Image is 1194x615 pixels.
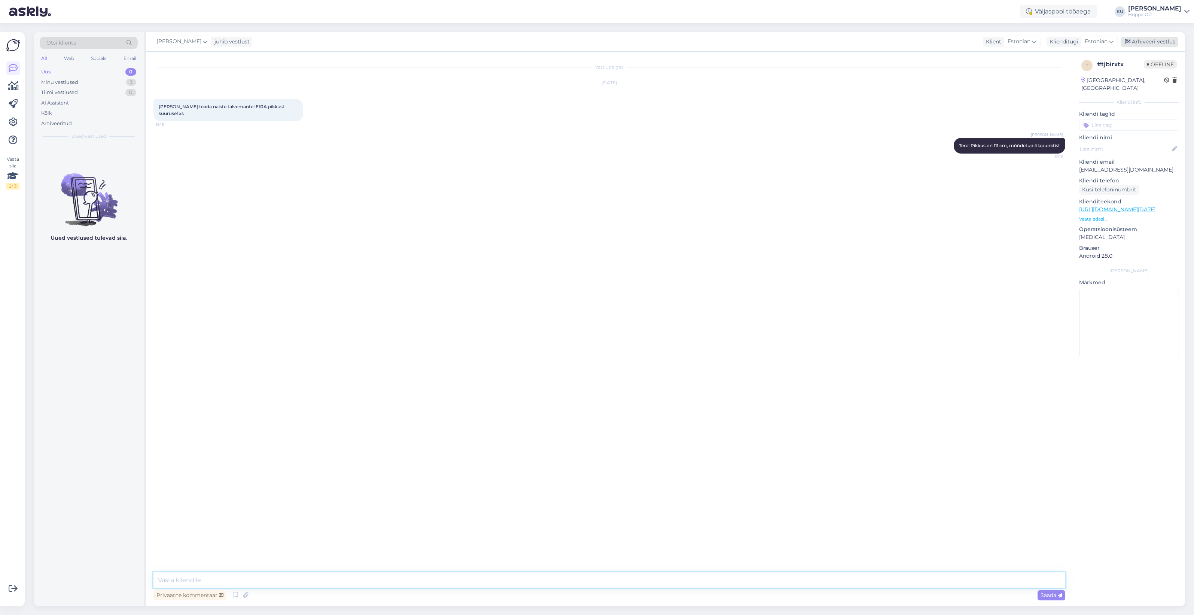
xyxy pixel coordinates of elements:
[1079,177,1179,185] p: Kliendi telefon
[1079,252,1179,260] p: Android 28.0
[1128,6,1190,18] a: [PERSON_NAME]Huppa OÜ
[126,79,136,86] div: 3
[156,122,184,127] span: 16:16
[1035,154,1063,160] span: 16:16
[1079,216,1179,222] p: Vaata edasi ...
[1079,110,1179,118] p: Kliendi tag'id
[41,68,51,76] div: Uus
[41,109,52,117] div: Kõik
[1041,592,1062,599] span: Saada
[1115,6,1125,17] div: KU
[125,68,136,76] div: 0
[983,38,1001,46] div: Klient
[34,160,144,227] img: No chats
[51,234,127,242] p: Uued vestlused tulevad siia.
[153,79,1065,86] div: [DATE]
[40,54,48,63] div: All
[41,99,69,107] div: AI Assistent
[153,590,226,600] div: Privaatne kommentaar
[1081,76,1164,92] div: [GEOGRAPHIC_DATA], [GEOGRAPHIC_DATA]
[1128,12,1181,18] div: Huppa OÜ
[153,64,1065,70] div: Vestlus algas
[1047,38,1078,46] div: Klienditugi
[959,143,1060,148] span: Tere! Pikkus on 111 cm, mõõdetud õlapunktist
[1079,233,1179,241] p: [MEDICAL_DATA]
[1079,198,1179,206] p: Klienditeekond
[1144,60,1177,69] span: Offline
[1079,279,1179,287] p: Märkmed
[1031,132,1063,137] span: [PERSON_NAME]
[1079,119,1179,131] input: Lisa tag
[1128,6,1181,12] div: [PERSON_NAME]
[1079,206,1155,213] a: [URL][DOMAIN_NAME][DATE]
[122,54,138,63] div: Email
[159,104,286,116] span: [PERSON_NAME] teada naiste talvemantel EIRA pikkust suurusel xs
[1079,99,1179,106] div: Kliendi info
[46,39,76,47] span: Otsi kliente
[1079,267,1179,274] div: [PERSON_NAME]
[6,156,19,190] div: Vaata siia
[1079,145,1170,153] input: Lisa nimi
[41,89,78,96] div: Tiimi vestlused
[157,37,201,46] span: [PERSON_NAME]
[1079,134,1179,142] p: Kliendi nimi
[6,38,20,52] img: Askly Logo
[41,79,78,86] div: Minu vestlused
[1079,158,1179,166] p: Kliendi email
[1121,37,1178,47] div: Arhiveeri vestlus
[6,183,19,190] div: 2 / 3
[1086,63,1088,68] span: t
[41,120,72,127] div: Arhiveeritud
[1085,37,1108,46] span: Estonian
[125,89,136,96] div: 0
[1097,60,1144,69] div: # tjbirxtx
[1020,5,1097,18] div: Väljaspool tööaega
[1079,244,1179,252] p: Brauser
[1079,225,1179,233] p: Operatsioonisüsteem
[211,38,250,46] div: juhib vestlust
[1079,166,1179,174] p: [EMAIL_ADDRESS][DOMAIN_NAME]
[1008,37,1030,46] span: Estonian
[71,133,106,140] span: Uued vestlused
[89,54,108,63] div: Socials
[1079,185,1139,195] div: Küsi telefoninumbrit
[63,54,76,63] div: Web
